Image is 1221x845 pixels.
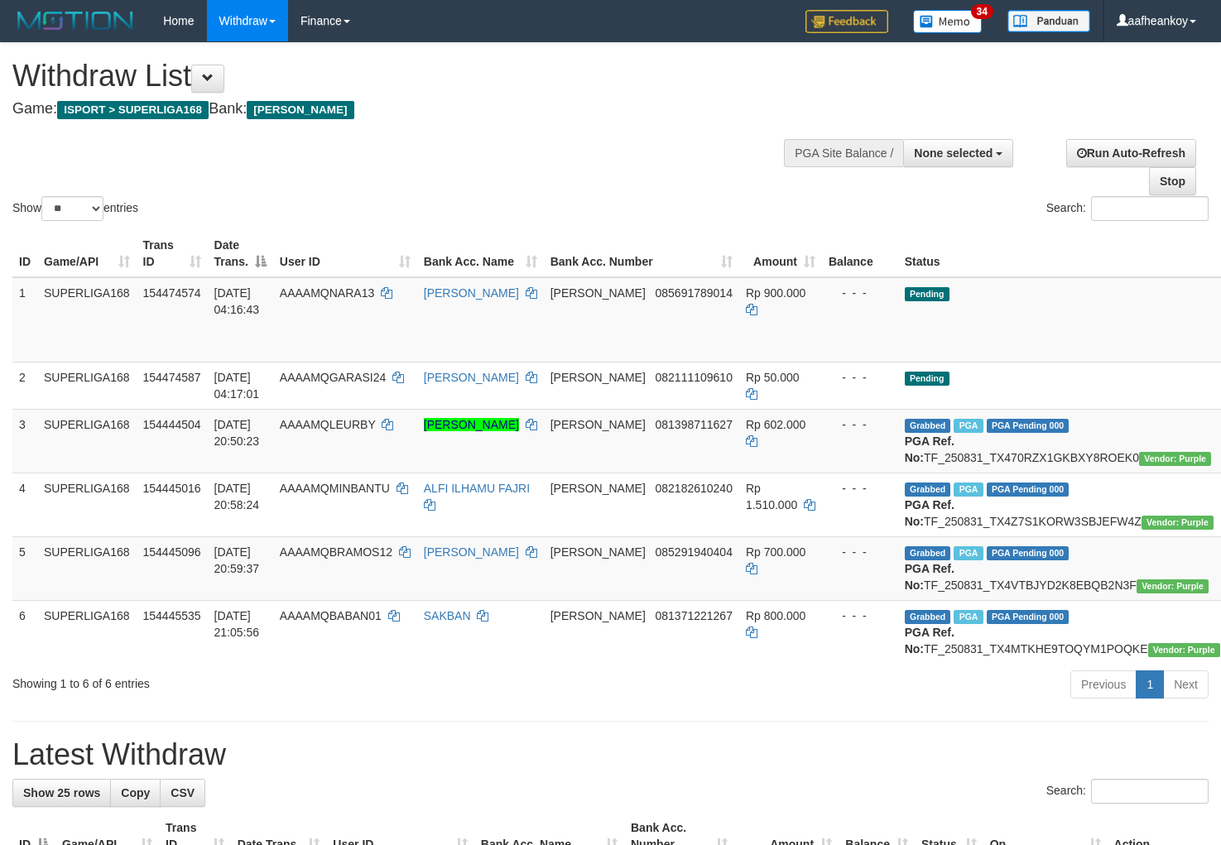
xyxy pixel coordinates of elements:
[280,418,376,431] span: AAAAMQLEURBY
[37,409,137,473] td: SUPERLIGA168
[273,230,417,277] th: User ID: activate to sort column ascending
[913,10,983,33] img: Button%20Memo.svg
[905,546,951,560] span: Grabbed
[1163,670,1209,699] a: Next
[829,416,892,433] div: - - -
[208,230,273,277] th: Date Trans.: activate to sort column descending
[121,786,150,799] span: Copy
[12,669,497,692] div: Showing 1 to 6 of 6 entries
[424,286,519,300] a: [PERSON_NAME]
[247,101,353,119] span: [PERSON_NAME]
[214,609,260,639] span: [DATE] 21:05:56
[280,482,390,495] span: AAAAMQMINBANTU
[12,196,138,221] label: Show entries
[214,371,260,401] span: [DATE] 04:17:01
[829,369,892,386] div: - - -
[829,285,892,301] div: - - -
[143,482,201,495] span: 154445016
[954,483,983,497] span: Marked by aafheankoy
[905,610,951,624] span: Grabbed
[550,482,646,495] span: [PERSON_NAME]
[37,536,137,600] td: SUPERLIGA168
[280,545,392,559] span: AAAAMQBRAMOS12
[656,371,733,384] span: Copy 082111109610 to clipboard
[37,473,137,536] td: SUPERLIGA168
[1046,779,1209,804] label: Search:
[12,600,37,664] td: 6
[550,286,646,300] span: [PERSON_NAME]
[12,277,37,362] td: 1
[12,779,111,807] a: Show 25 rows
[746,609,805,622] span: Rp 800.000
[160,779,205,807] a: CSV
[829,480,892,497] div: - - -
[12,8,138,33] img: MOTION_logo.png
[905,626,954,655] b: PGA Ref. No:
[1142,516,1214,530] span: Vendor URL: https://trx4.1velocity.biz
[746,286,805,300] span: Rp 900.000
[1148,643,1220,657] span: Vendor URL: https://trx4.1velocity.biz
[954,546,983,560] span: Marked by aafheankoy
[171,786,195,799] span: CSV
[424,418,519,431] a: [PERSON_NAME]
[1137,579,1209,593] span: Vendor URL: https://trx4.1velocity.biz
[41,196,103,221] select: Showentries
[905,562,954,592] b: PGA Ref. No:
[37,600,137,664] td: SUPERLIGA168
[214,482,260,511] span: [DATE] 20:58:24
[550,371,646,384] span: [PERSON_NAME]
[829,544,892,560] div: - - -
[137,230,208,277] th: Trans ID: activate to sort column ascending
[143,609,201,622] span: 154445535
[954,419,983,433] span: Marked by aafounsreynich
[656,418,733,431] span: Copy 081398711627 to clipboard
[214,418,260,448] span: [DATE] 20:50:23
[903,139,1013,167] button: None selected
[746,482,797,511] span: Rp 1.510.000
[905,372,949,386] span: Pending
[1070,670,1137,699] a: Previous
[914,146,993,160] span: None selected
[656,545,733,559] span: Copy 085291940404 to clipboard
[1139,452,1211,466] span: Vendor URL: https://trx4.1velocity.biz
[143,371,201,384] span: 154474587
[971,4,993,19] span: 34
[954,610,983,624] span: Marked by aafheankoy
[987,546,1070,560] span: PGA Pending
[12,738,1209,771] h1: Latest Withdraw
[12,409,37,473] td: 3
[805,10,888,33] img: Feedback.jpg
[1149,167,1196,195] a: Stop
[143,286,201,300] span: 154474574
[143,418,201,431] span: 154444504
[1136,670,1164,699] a: 1
[1091,779,1209,804] input: Search:
[987,483,1070,497] span: PGA Pending
[746,371,800,384] span: Rp 50.000
[905,435,954,464] b: PGA Ref. No:
[110,779,161,807] a: Copy
[417,230,544,277] th: Bank Acc. Name: activate to sort column ascending
[280,609,382,622] span: AAAAMQBABAN01
[214,545,260,575] span: [DATE] 20:59:37
[12,473,37,536] td: 4
[739,230,822,277] th: Amount: activate to sort column ascending
[905,287,949,301] span: Pending
[905,498,954,528] b: PGA Ref. No:
[424,609,471,622] a: SAKBAN
[23,786,100,799] span: Show 25 rows
[12,362,37,409] td: 2
[746,545,805,559] span: Rp 700.000
[1046,196,1209,221] label: Search:
[905,419,951,433] span: Grabbed
[1091,196,1209,221] input: Search:
[37,230,137,277] th: Game/API: activate to sort column ascending
[280,371,386,384] span: AAAAMQGARASI24
[1066,139,1196,167] a: Run Auto-Refresh
[424,482,530,495] a: ALFI ILHAMU FAJRI
[214,286,260,316] span: [DATE] 04:16:43
[987,419,1070,433] span: PGA Pending
[12,536,37,600] td: 5
[1007,10,1090,32] img: panduan.png
[822,230,898,277] th: Balance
